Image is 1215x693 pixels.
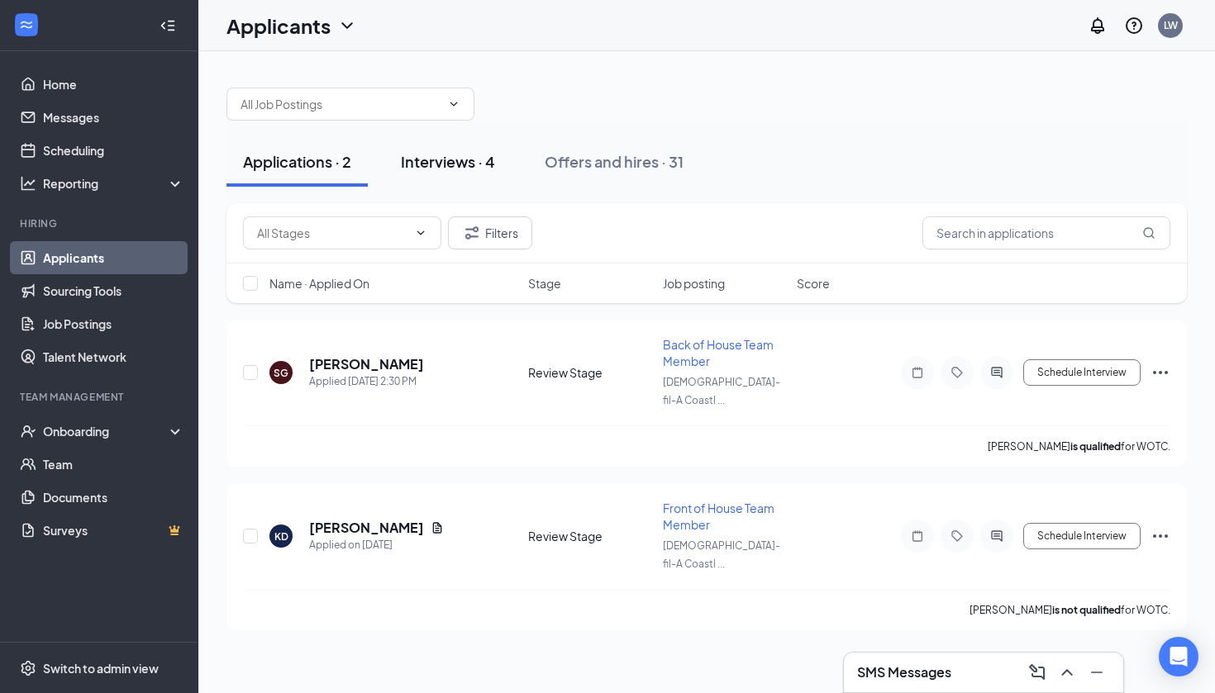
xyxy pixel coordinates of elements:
span: Name · Applied On [269,275,369,292]
svg: Analysis [20,175,36,192]
h3: SMS Messages [857,663,951,681]
h5: [PERSON_NAME] [309,355,424,373]
input: All Job Postings [241,95,441,113]
svg: Note [908,366,927,379]
svg: UserCheck [20,423,36,439]
span: Stage [528,275,561,292]
svg: QuestionInfo [1124,16,1144,36]
svg: Ellipses [1151,526,1170,546]
a: Talent Network [43,340,184,373]
div: Review Stage [528,528,653,544]
p: [PERSON_NAME] for WOTC. [970,603,1170,617]
svg: Tag [947,529,967,543]
span: [DEMOGRAPHIC_DATA]-fil-A Coastl ... [663,376,780,406]
div: Hiring [20,216,181,230]
h1: Applicants [226,12,331,40]
div: Review Stage [528,364,653,381]
div: Applications · 2 [243,151,351,172]
button: ChevronUp [1054,659,1080,686]
span: [DEMOGRAPHIC_DATA]-fil-A Coastl ... [663,539,780,570]
div: Offers and hires · 31 [545,151,684,172]
span: Score [797,275,830,292]
div: Open Intercom Messenger [1159,637,1198,676]
svg: ChevronDown [414,226,427,240]
a: Home [43,68,184,101]
div: Interviews · 4 [401,151,495,172]
div: Team Management [20,390,181,404]
svg: ChevronUp [1057,662,1077,682]
a: Sourcing Tools [43,274,184,307]
svg: ActiveChat [987,366,1007,379]
svg: ComposeMessage [1027,662,1047,682]
a: SurveysCrown [43,514,184,547]
svg: Settings [20,660,36,676]
button: Filter Filters [448,216,532,249]
span: Front of House Team Member [663,501,774,532]
span: Job posting [663,275,725,292]
b: is not qualified [1052,604,1121,616]
div: LW [1164,18,1178,32]
div: SG [274,366,288,380]
button: Minimize [1084,659,1110,686]
div: Applied [DATE] 2:30 PM [309,373,424,390]
input: Search in applications [922,216,1170,249]
div: Switch to admin view [43,660,159,676]
h5: [PERSON_NAME] [309,519,424,537]
a: Team [43,448,184,481]
p: [PERSON_NAME] for WOTC. [988,439,1170,453]
svg: Document [431,521,444,534]
button: Schedule Interview [1023,359,1141,386]
button: ComposeMessage [1024,659,1051,686]
a: Scheduling [43,134,184,167]
a: Applicants [43,241,184,274]
svg: ChevronDown [447,97,460,111]
svg: WorkstreamLogo [18,17,35,33]
div: Onboarding [43,423,170,439]
svg: MagnifyingGlass [1142,226,1155,240]
svg: Collapse [160,17,176,34]
div: Reporting [43,175,185,192]
svg: Ellipses [1151,363,1170,382]
svg: Tag [947,366,967,379]
svg: ActiveChat [987,529,1007,543]
a: Documents [43,481,184,514]
a: Messages [43,101,184,134]
svg: Minimize [1087,662,1107,682]
svg: Notifications [1088,16,1108,36]
a: Job Postings [43,307,184,340]
svg: Note [908,529,927,543]
div: KD [274,529,288,543]
div: Applied on [DATE] [309,537,444,553]
svg: ChevronDown [337,16,357,36]
input: All Stages [257,224,407,242]
button: Schedule Interview [1023,523,1141,549]
b: is qualified [1070,440,1121,453]
svg: Filter [462,223,482,243]
span: Back of House Team Member [663,337,774,368]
